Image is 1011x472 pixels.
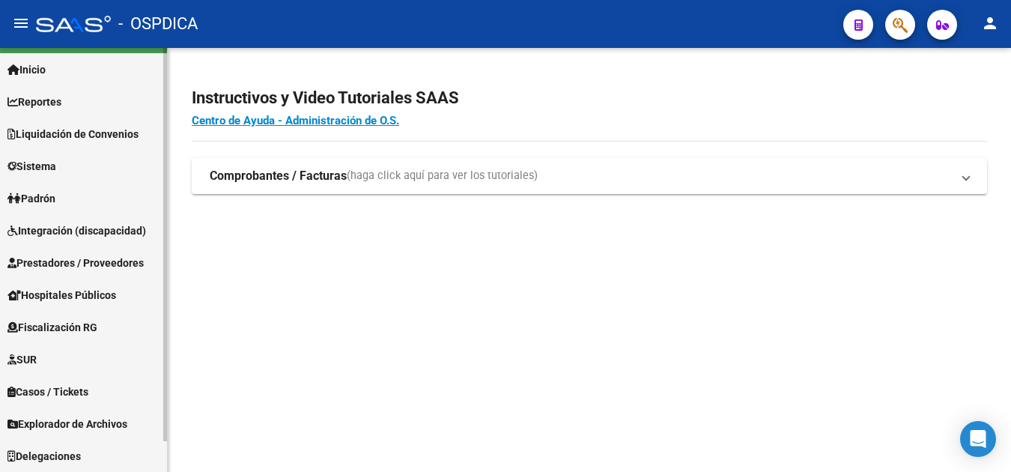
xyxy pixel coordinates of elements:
h2: Instructivos y Video Tutoriales SAAS [192,84,987,112]
mat-expansion-panel-header: Comprobantes / Facturas(haga click aquí para ver los tutoriales) [192,158,987,194]
span: Delegaciones [7,448,81,465]
mat-icon: menu [12,14,30,32]
span: Prestadores / Proveedores [7,255,144,271]
strong: Comprobantes / Facturas [210,168,347,184]
span: Explorador de Archivos [7,416,127,432]
span: (haga click aquí para ver los tutoriales) [347,168,538,184]
div: Open Intercom Messenger [960,421,996,457]
span: Inicio [7,61,46,78]
mat-icon: person [981,14,999,32]
span: SUR [7,351,37,368]
span: Padrón [7,190,55,207]
span: Fiscalización RG [7,319,97,336]
span: Integración (discapacidad) [7,223,146,239]
span: Sistema [7,158,56,175]
span: - OSPDICA [118,7,198,40]
a: Centro de Ayuda - Administración de O.S. [192,114,399,127]
span: Liquidación de Convenios [7,126,139,142]
span: Reportes [7,94,61,110]
span: Hospitales Públicos [7,287,116,303]
span: Casos / Tickets [7,384,88,400]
